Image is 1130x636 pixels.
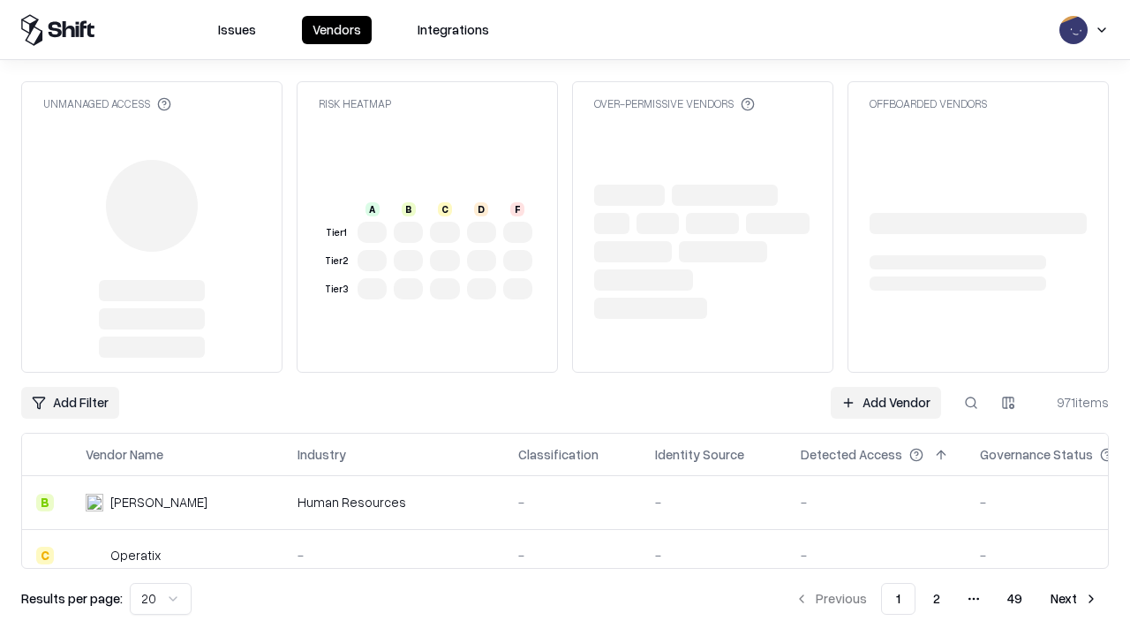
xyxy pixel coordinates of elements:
[43,96,171,111] div: Unmanaged Access
[298,445,346,464] div: Industry
[407,16,500,44] button: Integrations
[207,16,267,44] button: Issues
[980,445,1093,464] div: Governance Status
[518,493,627,511] div: -
[322,225,350,240] div: Tier 1
[831,387,941,419] a: Add Vendor
[881,583,915,615] button: 1
[801,493,952,511] div: -
[510,202,524,216] div: F
[298,546,490,564] div: -
[36,494,54,511] div: B
[298,493,490,511] div: Human Resources
[518,445,599,464] div: Classification
[1038,393,1109,412] div: 971 items
[438,202,452,216] div: C
[21,387,119,419] button: Add Filter
[319,96,391,111] div: Risk Heatmap
[402,202,416,216] div: B
[86,445,163,464] div: Vendor Name
[1040,583,1109,615] button: Next
[784,583,1109,615] nav: pagination
[518,546,627,564] div: -
[655,493,772,511] div: -
[870,96,987,111] div: Offboarded Vendors
[919,583,954,615] button: 2
[21,589,123,608] p: Results per page:
[86,547,103,564] img: Operatix
[110,493,207,511] div: [PERSON_NAME]
[365,202,380,216] div: A
[655,445,744,464] div: Identity Source
[302,16,372,44] button: Vendors
[801,546,952,564] div: -
[474,202,488,216] div: D
[993,583,1036,615] button: 49
[322,282,350,297] div: Tier 3
[110,546,161,564] div: Operatix
[86,494,103,511] img: Deel
[655,546,772,564] div: -
[36,547,54,564] div: C
[594,96,755,111] div: Over-Permissive Vendors
[322,254,350,269] div: Tier 2
[801,445,902,464] div: Detected Access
